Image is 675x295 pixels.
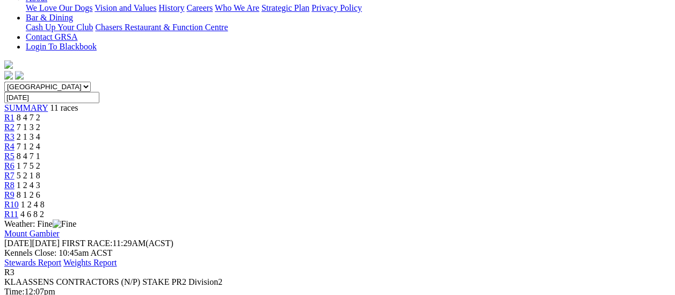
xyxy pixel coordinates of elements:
span: 1 7 5 2 [17,161,40,170]
a: Vision and Values [95,3,156,12]
a: Strategic Plan [262,3,309,12]
a: Privacy Policy [311,3,362,12]
span: 11:29AM(ACST) [62,239,173,248]
a: SUMMARY [4,103,48,112]
img: twitter.svg [15,71,24,80]
a: Bar & Dining [26,13,73,22]
div: About [26,3,671,13]
a: R10 [4,200,19,209]
div: KLAASSENS CONTRACTORS (N/P) STAKE PR2 Division2 [4,277,671,287]
span: 5 2 1 8 [17,171,40,180]
a: R7 [4,171,14,180]
a: R11 [4,210,18,219]
span: 7 1 3 2 [17,123,40,132]
a: R3 [4,132,14,141]
div: Bar & Dining [26,23,671,32]
input: Select date [4,92,99,103]
span: 4 6 8 2 [20,210,44,219]
a: R5 [4,152,14,161]
span: 8 4 7 1 [17,152,40,161]
a: Contact GRSA [26,32,77,41]
span: 11 races [50,103,78,112]
span: R3 [4,268,14,277]
span: 7 1 2 4 [17,142,40,151]
a: Stewards Report [4,258,61,267]
span: [DATE] [4,239,32,248]
img: facebook.svg [4,71,13,80]
span: 1 2 4 3 [17,181,40,190]
span: 1 2 4 8 [21,200,45,209]
img: Fine [53,219,76,229]
a: Login To Blackbook [26,42,97,51]
a: R1 [4,113,14,122]
span: FIRST RACE: [62,239,112,248]
a: R6 [4,161,14,170]
a: History [158,3,184,12]
a: R8 [4,181,14,190]
a: Chasers Restaurant & Function Centre [95,23,228,32]
a: Mount Gambier [4,229,60,238]
a: Who We Are [215,3,259,12]
img: logo-grsa-white.png [4,60,13,69]
a: R4 [4,142,14,151]
a: R2 [4,123,14,132]
span: Weather: Fine [4,219,76,228]
span: 2 1 3 4 [17,132,40,141]
a: Weights Report [63,258,117,267]
div: Kennels Close: 10:45am ACST [4,248,671,258]
a: Cash Up Your Club [26,23,93,32]
span: [DATE] [4,239,60,248]
span: 8 4 7 2 [17,113,40,122]
a: R9 [4,190,14,199]
a: We Love Our Dogs [26,3,92,12]
a: Careers [186,3,213,12]
span: 8 1 2 6 [17,190,40,199]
